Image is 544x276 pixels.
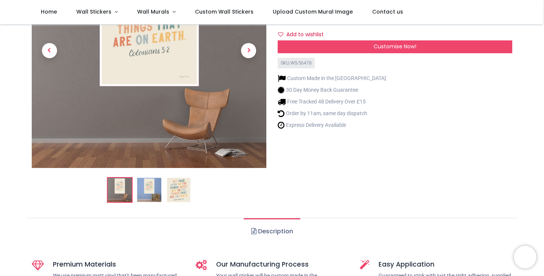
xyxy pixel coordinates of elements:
[278,32,283,37] i: Add to wishlist
[278,86,386,94] li: 30 Day Money Back Guarantee
[372,8,403,15] span: Contact us
[137,178,161,202] img: WS-56478-02
[108,178,132,202] img: Set Your Mind on the Things Above Bible Verse Wall Sticker by Becky Thorns
[278,58,315,69] div: SKU: WS-56478
[273,8,353,15] span: Upload Custom Mural Image
[41,8,57,15] span: Home
[278,121,386,129] li: Express Delivery Available
[53,260,184,269] h5: Premium Materials
[76,8,111,15] span: Wall Stickers
[244,218,300,245] a: Description
[167,178,191,202] img: WS-56478-03
[42,43,57,58] span: Previous
[195,8,253,15] span: Custom Wall Stickers
[216,260,348,269] h5: Our Manufacturing Process
[379,260,512,269] h5: Easy Application
[374,43,416,50] span: Customise Now!
[278,28,330,41] button: Add to wishlistAdd to wishlist
[278,74,386,82] li: Custom Made in the [GEOGRAPHIC_DATA]
[137,8,169,15] span: Wall Murals
[241,43,256,58] span: Next
[278,98,386,106] li: Free Tracked 48 Delivery Over £15
[278,109,386,117] li: Order by 11am, same day dispatch
[514,246,536,268] iframe: Brevo live chat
